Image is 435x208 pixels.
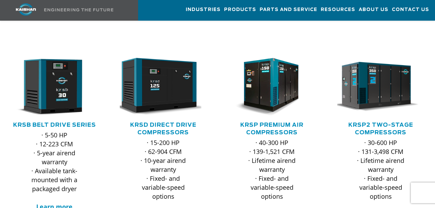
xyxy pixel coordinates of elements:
div: krsp150 [229,58,315,116]
div: krsb30 [11,58,98,116]
img: Engineering the future [44,8,113,11]
p: · 40-300 HP · 139-1,521 CFM · Lifetime airend warranty · Fixed- and variable-speed options [242,138,301,201]
img: krsp150 [223,58,310,116]
div: krsp350 [337,58,424,116]
span: Resources [321,6,355,14]
a: Parts and Service [260,0,317,19]
a: Contact Us [392,0,429,19]
p: · 30-600 HP · 131-3,498 CFM · Lifetime airend warranty · Fixed- and variable-speed options [351,138,410,201]
img: krsb30 [6,58,93,116]
a: About Us [359,0,388,19]
span: Industries [186,6,221,14]
div: krsd125 [120,58,206,116]
a: KRSP Premium Air Compressors [240,122,303,135]
a: Products [224,0,256,19]
img: krsd125 [115,58,201,116]
span: Contact Us [392,6,429,14]
a: KRSD Direct Drive Compressors [130,122,196,135]
span: Parts and Service [260,6,317,14]
a: Resources [321,0,355,19]
a: KRSP2 Two-Stage Compressors [348,122,413,135]
span: Products [224,6,256,14]
img: krsp350 [332,58,419,116]
span: About Us [359,6,388,14]
a: KRSB Belt Drive Series [13,122,96,128]
p: · 15-200 HP · 62-904 CFM · 10-year airend warranty · Fixed- and variable-speed options [134,138,193,201]
a: Industries [186,0,221,19]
